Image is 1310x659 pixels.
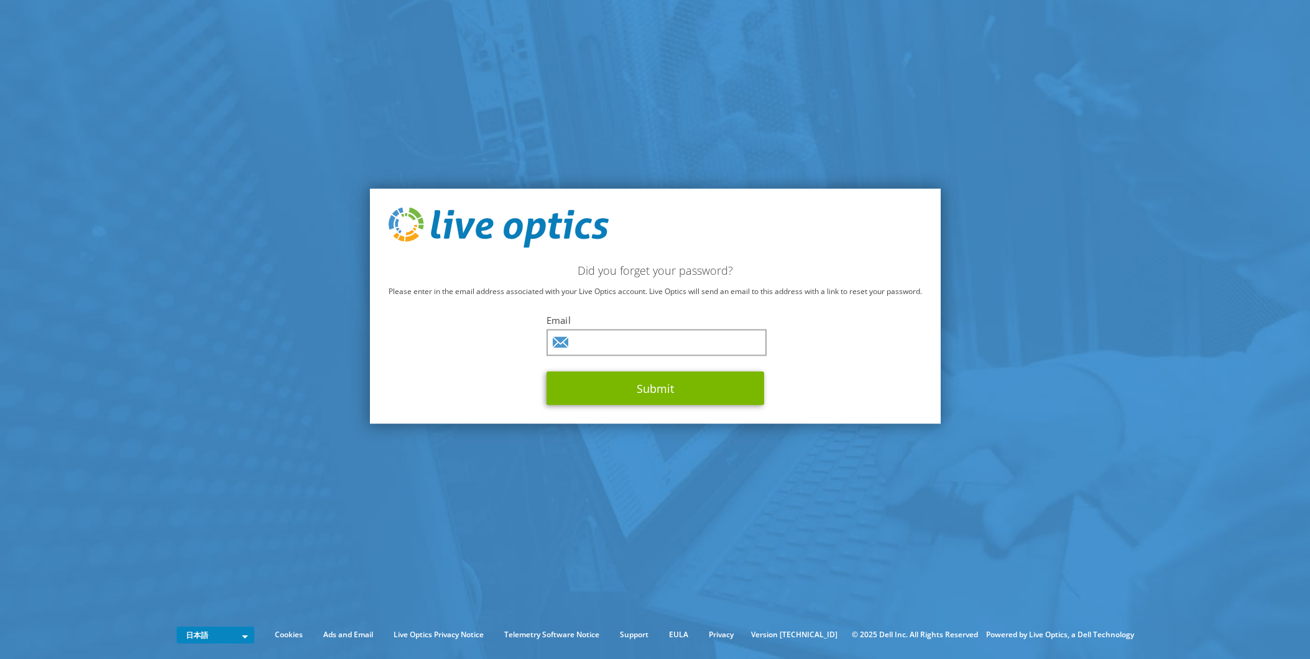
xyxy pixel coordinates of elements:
[611,628,658,642] a: Support
[495,628,609,642] a: Telemetry Software Notice
[384,628,493,642] a: Live Optics Privacy Notice
[699,628,743,642] a: Privacy
[660,628,698,642] a: EULA
[547,372,764,405] button: Submit
[389,285,922,298] p: Please enter in the email address associated with your Live Optics account. Live Optics will send...
[986,628,1134,642] li: Powered by Live Optics, a Dell Technology
[389,264,922,277] h2: Did you forget your password?
[389,207,609,248] img: live_optics_svg.svg
[265,628,312,642] a: Cookies
[846,628,984,642] li: © 2025 Dell Inc. All Rights Reserved
[745,628,844,642] li: Version [TECHNICAL_ID]
[547,314,764,326] label: Email
[314,628,382,642] a: Ads and Email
